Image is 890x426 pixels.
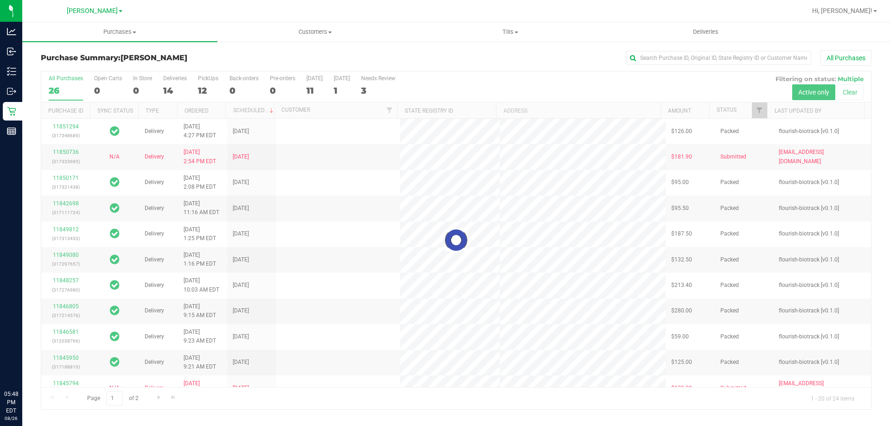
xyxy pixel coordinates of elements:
button: All Purchases [820,50,871,66]
inline-svg: Outbound [7,87,16,96]
a: Tills [413,22,608,42]
p: 08/26 [4,415,18,422]
span: [PERSON_NAME] [121,53,187,62]
span: Hi, [PERSON_NAME]! [812,7,872,14]
p: 05:48 PM EDT [4,390,18,415]
a: Customers [217,22,413,42]
inline-svg: Inbound [7,47,16,56]
a: Deliveries [608,22,803,42]
iframe: Resource center [9,352,37,380]
a: Purchases [22,22,217,42]
inline-svg: Analytics [7,27,16,36]
input: Search Purchase ID, Original ID, State Registry ID or Customer Name... [626,51,811,65]
inline-svg: Retail [7,107,16,116]
span: Purchases [22,28,217,36]
inline-svg: Inventory [7,67,16,76]
span: Deliveries [680,28,731,36]
h3: Purchase Summary: [41,54,318,62]
inline-svg: Reports [7,127,16,136]
span: Tills [413,28,607,36]
span: Customers [218,28,412,36]
span: [PERSON_NAME] [67,7,118,15]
